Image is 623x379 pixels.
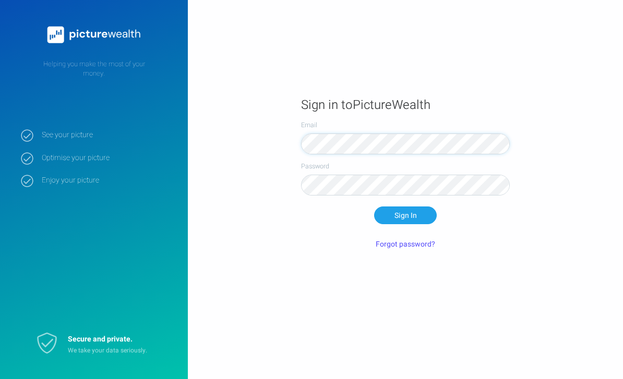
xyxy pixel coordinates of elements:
[42,176,172,185] strong: Enjoy your picture
[369,235,441,253] button: Forgot password?
[68,346,162,355] p: We take your data seriously.
[301,162,510,171] label: Password
[68,334,133,345] strong: Secure and private.
[301,120,510,130] label: Email
[42,21,146,49] img: PictureWealth
[374,206,437,224] button: Sign In
[42,153,172,163] strong: Optimise your picture
[21,59,167,78] p: Helping you make the most of your money.
[42,130,172,140] strong: See your picture
[301,97,510,113] h1: Sign in to PictureWealth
